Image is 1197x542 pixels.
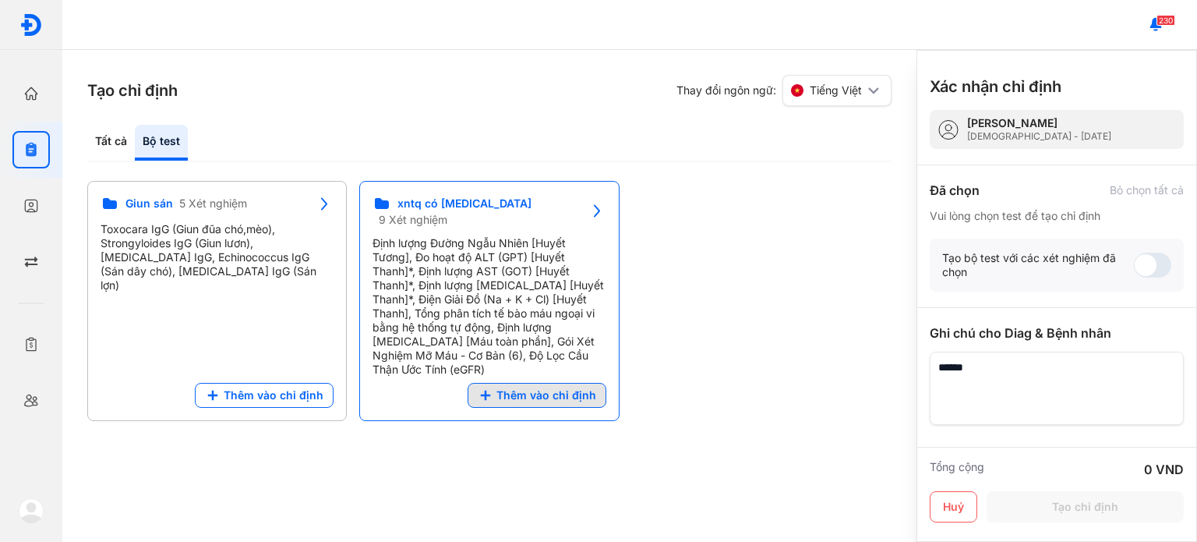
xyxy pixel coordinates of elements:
div: Định lượng Đường Ngẫu Nhiên [Huyết Tương], Đo hoạt độ ALT (GPT) [Huyết Thanh]*, Định lượng AST (G... [373,236,606,377]
button: Thêm vào chỉ định [195,383,334,408]
div: Đã chọn [930,181,980,200]
span: 9 Xét nghiệm [379,213,447,227]
span: 5 Xét nghiệm [179,197,247,211]
div: Tổng cộng [930,460,984,479]
div: [PERSON_NAME] [967,116,1111,130]
button: Thêm vào chỉ định [468,383,606,408]
span: Thêm vào chỉ định [496,388,596,402]
h3: Tạo chỉ định [87,80,178,101]
div: Tạo bộ test với các xét nghiệm đã chọn [942,251,1134,279]
div: Ghi chú cho Diag & Bệnh nhân [930,324,1184,342]
div: Toxocara IgG (Giun đũa chó,mèo), Strongyloides IgG (Giun lươn), [MEDICAL_DATA] IgG, Echinococcus ... [101,222,334,292]
button: Tạo chỉ định [987,491,1184,523]
div: 0 VND [1144,460,1184,479]
div: [DEMOGRAPHIC_DATA] - [DATE] [967,130,1111,143]
h3: Xác nhận chỉ định [930,76,1061,97]
button: Huỷ [930,491,977,523]
span: 230 [1156,15,1175,26]
img: logo [19,498,44,523]
div: Bộ test [135,125,188,161]
span: Giun sán [125,197,173,211]
span: Thêm vào chỉ định [224,388,323,402]
div: Tất cả [87,125,135,161]
div: Thay đổi ngôn ngữ: [676,75,892,106]
div: Bỏ chọn tất cả [1110,183,1184,197]
span: Tiếng Việt [810,83,862,97]
div: Vui lòng chọn test để tạo chỉ định [930,209,1184,223]
span: xntq có [MEDICAL_DATA] [397,197,531,211]
img: logo [19,13,43,37]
